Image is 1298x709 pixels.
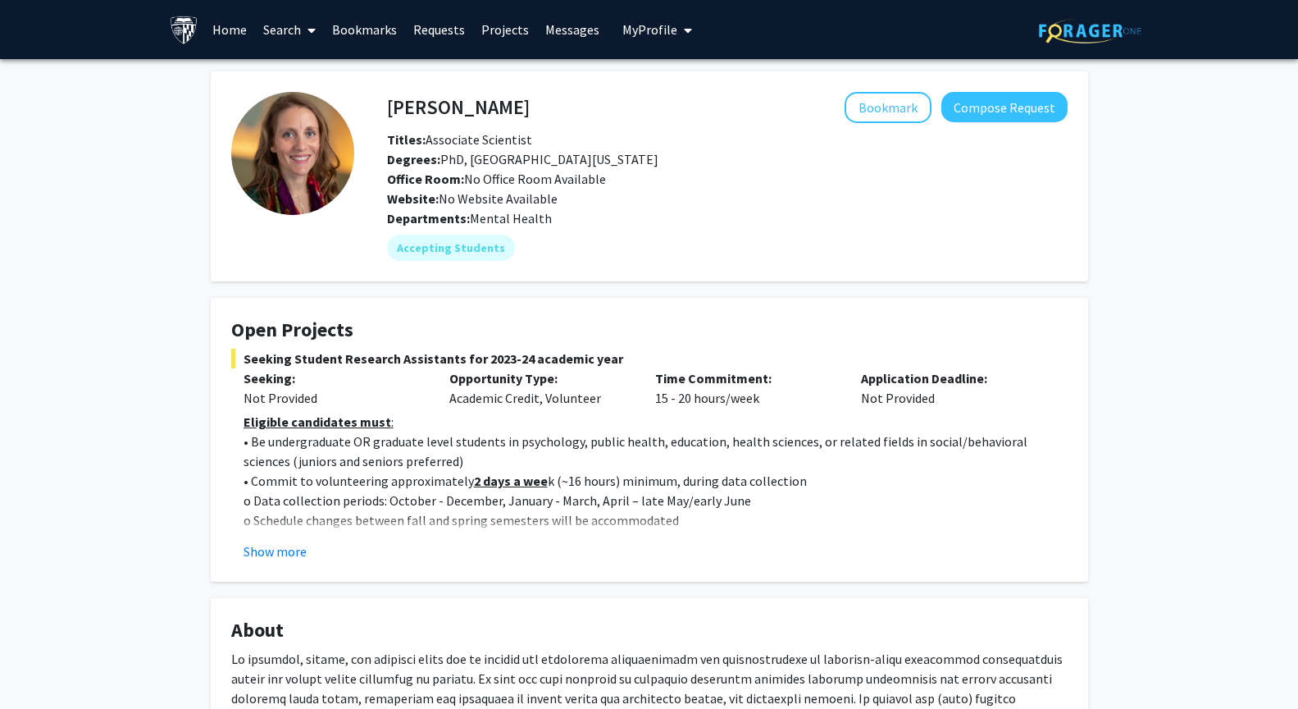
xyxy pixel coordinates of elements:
[537,1,608,58] a: Messages
[449,368,631,388] p: Opportunity Type:
[387,151,440,167] b: Degrees:
[387,131,426,148] b: Titles:
[255,1,324,58] a: Search
[244,542,307,561] button: Show more
[231,92,354,215] img: Profile Picture
[474,473,548,489] u: 2 days a wee
[391,414,394,430] u: :
[244,432,1068,471] p: • Be undergraduate OR graduate level students in psychology, public health, education, health sci...
[387,190,558,207] span: No Website Available
[231,349,1068,368] span: Seeking Student Research Assistants for 2023-24 academic year
[387,151,658,167] span: PhD, [GEOGRAPHIC_DATA][US_STATE]
[845,92,931,123] button: Add Elise Pas to Bookmarks
[231,619,1068,643] h4: About
[849,368,1054,408] div: Not Provided
[244,510,1068,530] p: o Schedule changes between fall and spring semesters will be accommodated
[324,1,405,58] a: Bookmarks
[861,368,1042,388] p: Application Deadline:
[231,318,1068,342] h4: Open Projects
[244,491,1068,510] p: o Data collection periods: October - December, January - March, April – late May/early June
[387,171,464,187] b: Office Room:
[1039,18,1141,43] img: ForagerOne Logo
[387,235,515,261] mat-chip: Accepting Students
[387,131,532,148] span: Associate Scientist
[244,388,425,408] div: Not Provided
[387,171,606,187] span: No Office Room Available
[387,210,470,226] b: Departments:
[473,1,537,58] a: Projects
[244,368,425,388] p: Seeking:
[655,368,836,388] p: Time Commitment:
[387,92,530,122] h4: [PERSON_NAME]
[244,530,1068,569] p: • to/from participating [PERSON_NAME] County public schools and the [PERSON_NAME] School of Publi...
[244,471,1068,491] p: • Commit to volunteering approximately k (~16 hours) minimum, during data collection
[387,190,439,207] b: Website:
[248,532,410,548] u: Secure own transportation
[170,16,198,44] img: Johns Hopkins University Logo
[470,210,552,226] span: Mental Health
[622,21,677,38] span: My Profile
[244,414,391,430] u: Eligible candidates must
[405,1,473,58] a: Requests
[643,368,849,408] div: 15 - 20 hours/week
[204,1,255,58] a: Home
[437,368,643,408] div: Academic Credit, Volunteer
[941,92,1068,122] button: Compose Request to Elise Pas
